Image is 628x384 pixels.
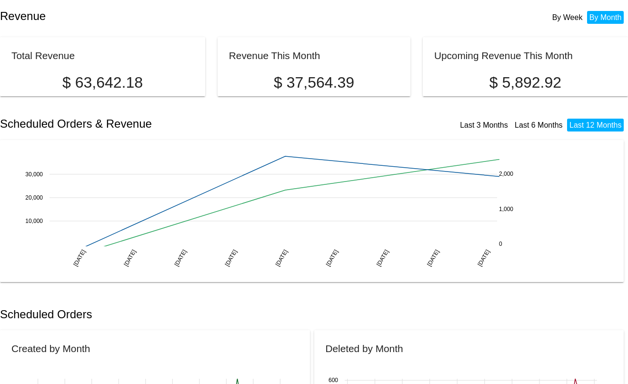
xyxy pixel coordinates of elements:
text: [DATE] [325,248,339,267]
p: $ 5,892.92 [434,74,617,91]
text: [DATE] [224,248,239,267]
text: [DATE] [173,248,188,267]
text: [DATE] [375,248,390,267]
text: 0 [499,240,502,247]
text: [DATE] [72,248,87,267]
h2: Created by Month [11,343,90,354]
text: 1,000 [499,205,513,212]
text: 2,000 [499,171,513,177]
text: 30,000 [25,171,43,177]
h2: Deleted by Month [326,343,403,354]
a: Last 3 Months [460,121,508,129]
h2: Revenue This Month [229,50,320,61]
li: By Week [550,11,585,24]
h2: Upcoming Revenue This Month [434,50,573,61]
text: 600 [328,377,338,384]
a: Last 12 Months [569,121,621,129]
h2: Total Revenue [11,50,75,61]
text: [DATE] [123,248,138,267]
text: [DATE] [476,248,491,267]
p: $ 37,564.39 [229,74,399,91]
a: Last 6 Months [515,121,563,129]
text: [DATE] [274,248,289,267]
li: By Month [587,11,624,24]
text: [DATE] [426,248,440,267]
text: 20,000 [25,194,43,201]
text: 10,000 [25,217,43,224]
p: $ 63,642.18 [11,74,194,91]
